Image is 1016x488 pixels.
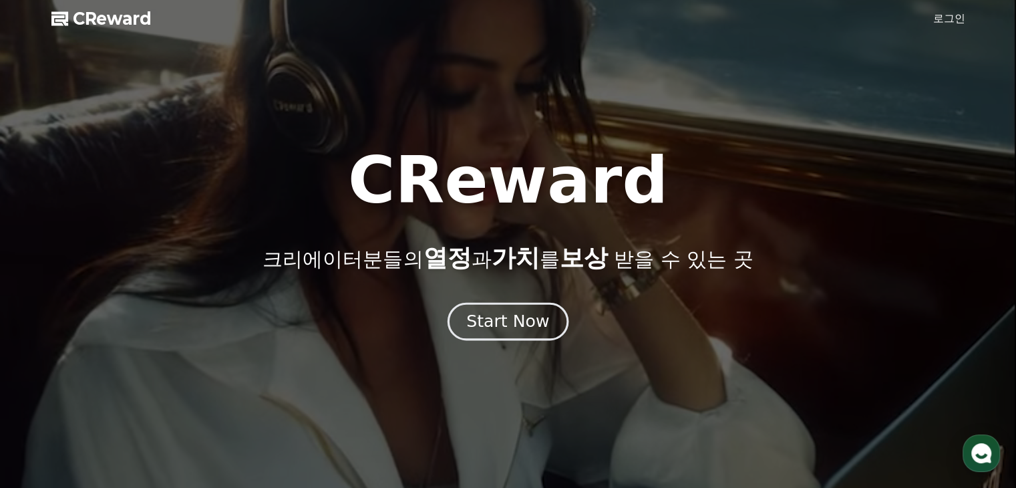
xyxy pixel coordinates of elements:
span: 설정 [206,397,222,408]
span: 열정 [423,244,471,271]
a: 로그인 [933,11,965,27]
a: Start Now [450,317,566,330]
span: 대화 [122,398,138,408]
span: 보상 [559,244,607,271]
p: 크리에이터분들의 과 를 받을 수 있는 곳 [263,245,753,271]
a: 홈 [4,377,88,410]
a: 대화 [88,377,172,410]
a: CReward [51,8,152,29]
h1: CReward [348,148,668,213]
a: 설정 [172,377,257,410]
div: Start Now [466,310,549,333]
span: CReward [73,8,152,29]
button: Start Now [448,303,568,341]
span: 홈 [42,397,50,408]
span: 가치 [491,244,539,271]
